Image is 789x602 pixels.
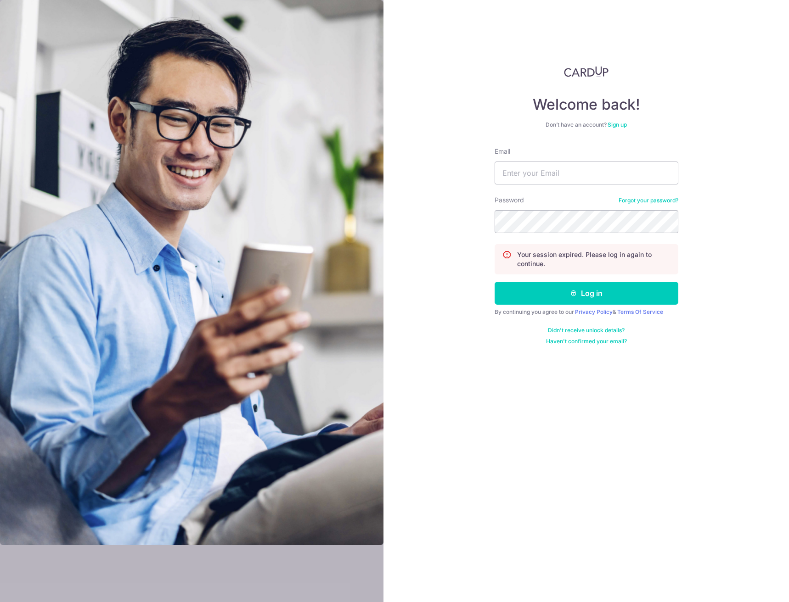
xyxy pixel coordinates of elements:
a: Privacy Policy [575,308,613,315]
a: Sign up [608,121,627,128]
input: Enter your Email [495,162,678,184]
div: Don’t have an account? [495,121,678,128]
a: Terms Of Service [617,308,663,315]
h4: Welcome back! [495,95,678,114]
div: By continuing you agree to our & [495,308,678,316]
a: Didn't receive unlock details? [548,327,625,334]
label: Email [495,147,510,156]
a: Forgot your password? [619,197,678,204]
label: Password [495,195,524,205]
a: Haven't confirmed your email? [546,338,627,345]
button: Log in [495,282,678,305]
img: CardUp Logo [564,66,609,77]
p: Your session expired. Please log in again to continue. [517,250,671,268]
